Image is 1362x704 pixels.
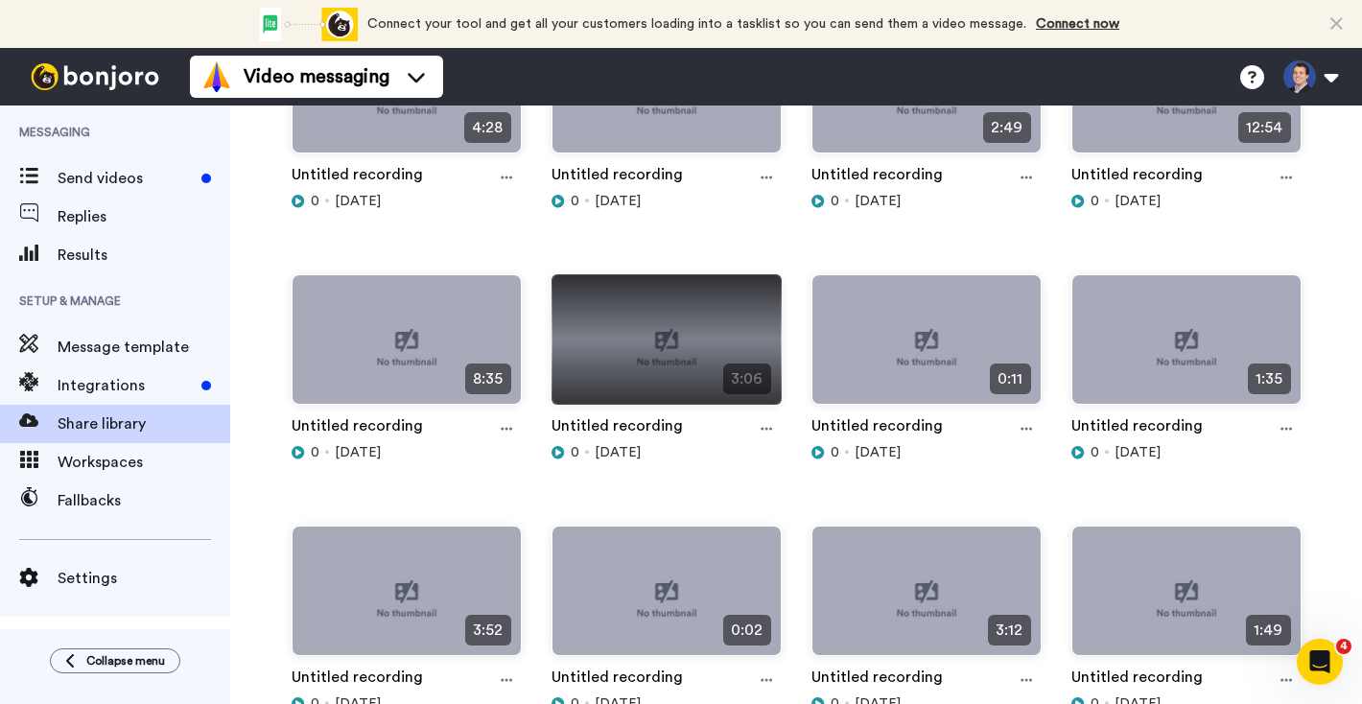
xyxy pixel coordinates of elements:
span: 3:06 [723,364,770,394]
div: [DATE] [1071,443,1302,462]
img: no-thumbnail.jpg [1072,527,1301,671]
a: Untitled recording [1071,666,1203,694]
img: no-thumbnail.jpg [812,527,1041,671]
span: 0:02 [723,615,770,645]
span: Share library [58,412,230,435]
img: vm-color.svg [201,61,232,92]
span: Send videos [58,167,194,190]
span: 0 [311,192,319,211]
a: Untitled recording [811,414,943,443]
span: 0 [831,443,839,462]
a: Untitled recording [292,163,423,192]
span: 1:35 [1248,364,1290,394]
img: no-thumbnail.jpg [1072,275,1301,420]
div: [DATE] [1071,192,1302,211]
a: Untitled recording [1071,163,1203,192]
span: Collapse menu [86,653,165,669]
span: 0 [571,192,579,211]
span: Settings [58,567,230,590]
iframe: Intercom live chat [1297,639,1343,685]
img: no-thumbnail.jpg [552,275,781,420]
a: Connect now [1036,17,1119,31]
a: Untitled recording [811,666,943,694]
div: animation [252,8,358,41]
span: Results [58,244,230,267]
a: Untitled recording [811,163,943,192]
div: [DATE] [292,443,522,462]
span: 2:49 [983,112,1030,143]
span: 0 [311,443,319,462]
a: Untitled recording [292,414,423,443]
span: 3:12 [988,615,1030,645]
span: Message template [58,336,230,359]
span: Workspaces [58,451,230,474]
span: 0 [571,443,579,462]
span: 1:49 [1246,615,1290,645]
span: 8:35 [465,364,510,394]
img: no-thumbnail.jpg [552,527,781,671]
div: [DATE] [811,192,1042,211]
a: Untitled recording [552,666,683,694]
span: 3:52 [465,615,510,645]
span: Connect your tool and get all your customers loading into a tasklist so you can send them a video... [367,17,1026,31]
a: Untitled recording [552,163,683,192]
span: Video messaging [244,63,389,90]
span: Replies [58,205,230,228]
span: 0 [1091,443,1099,462]
a: Untitled recording [292,666,423,694]
div: [DATE] [811,443,1042,462]
img: no-thumbnail.jpg [293,275,521,420]
span: Fallbacks [58,489,230,512]
div: [DATE] [552,443,782,462]
span: 0 [1091,192,1099,211]
span: Integrations [58,374,194,397]
img: bj-logo-header-white.svg [23,63,167,90]
img: no-thumbnail.jpg [293,527,521,671]
a: Untitled recording [1071,414,1203,443]
a: Untitled recording [552,414,683,443]
div: [DATE] [292,192,522,211]
div: [DATE] [552,192,782,211]
span: 0 [831,192,839,211]
span: 4 [1336,639,1351,654]
button: Collapse menu [50,648,180,673]
img: no-thumbnail.jpg [812,275,1041,420]
span: 0:11 [990,364,1030,394]
span: 4:28 [464,112,510,143]
span: 12:54 [1238,112,1290,143]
